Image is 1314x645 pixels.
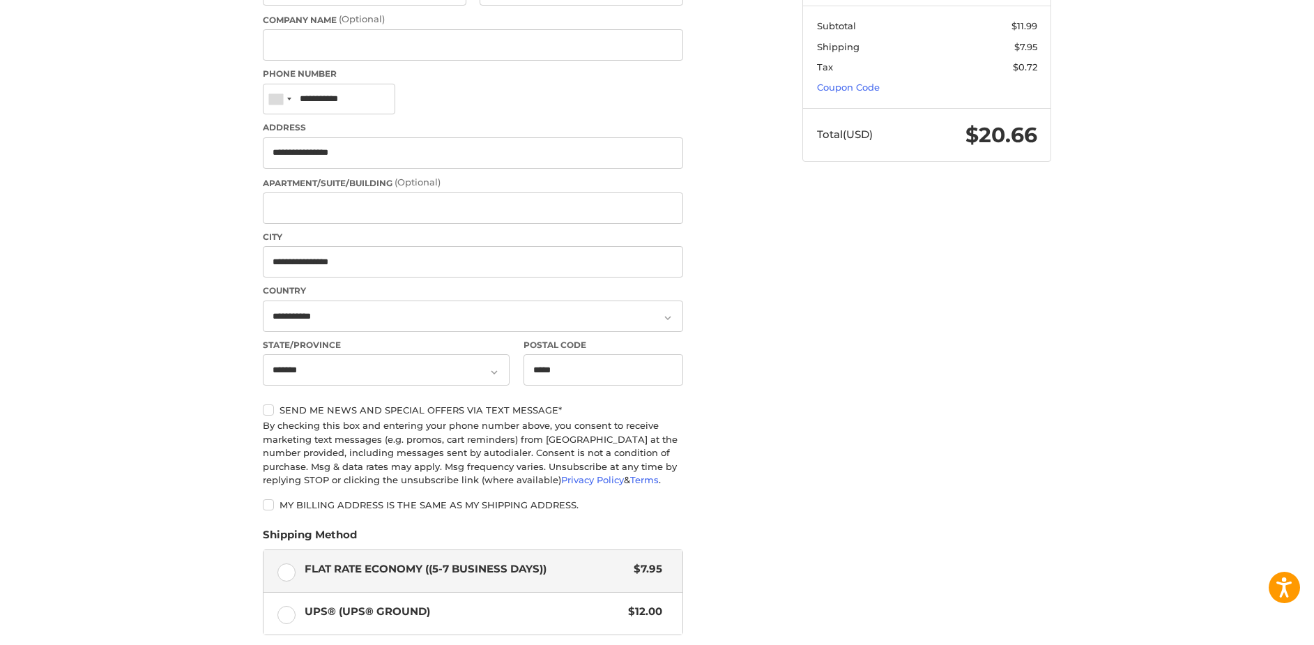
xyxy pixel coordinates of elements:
label: Send me news and special offers via text message* [263,404,683,416]
div: By checking this box and entering your phone number above, you consent to receive marketing text ... [263,419,683,487]
small: (Optional) [395,176,441,188]
span: Tax [817,61,833,73]
span: Flat Rate Economy ((5-7 Business Days)) [305,561,627,577]
span: Subtotal [817,20,856,31]
label: My billing address is the same as my shipping address. [263,499,683,510]
legend: Shipping Method [263,527,357,549]
span: $7.95 [627,561,662,577]
label: City [263,231,683,243]
span: $7.95 [1014,41,1037,52]
label: Address [263,121,683,134]
a: Coupon Code [817,82,880,93]
label: Apartment/Suite/Building [263,176,683,190]
label: Company Name [263,13,683,26]
span: $12.00 [621,604,662,620]
iframe: Google Customer Reviews [1199,607,1314,645]
label: State/Province [263,339,510,351]
a: Privacy Policy [561,474,624,485]
span: UPS® (UPS® Ground) [305,604,622,620]
span: $20.66 [965,122,1037,148]
span: Shipping [817,41,860,52]
label: Country [263,284,683,297]
span: $0.72 [1013,61,1037,73]
small: (Optional) [339,13,385,24]
label: Postal Code [524,339,684,351]
span: Total (USD) [817,128,873,141]
label: Phone Number [263,68,683,80]
span: $11.99 [1011,20,1037,31]
a: Terms [630,474,659,485]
